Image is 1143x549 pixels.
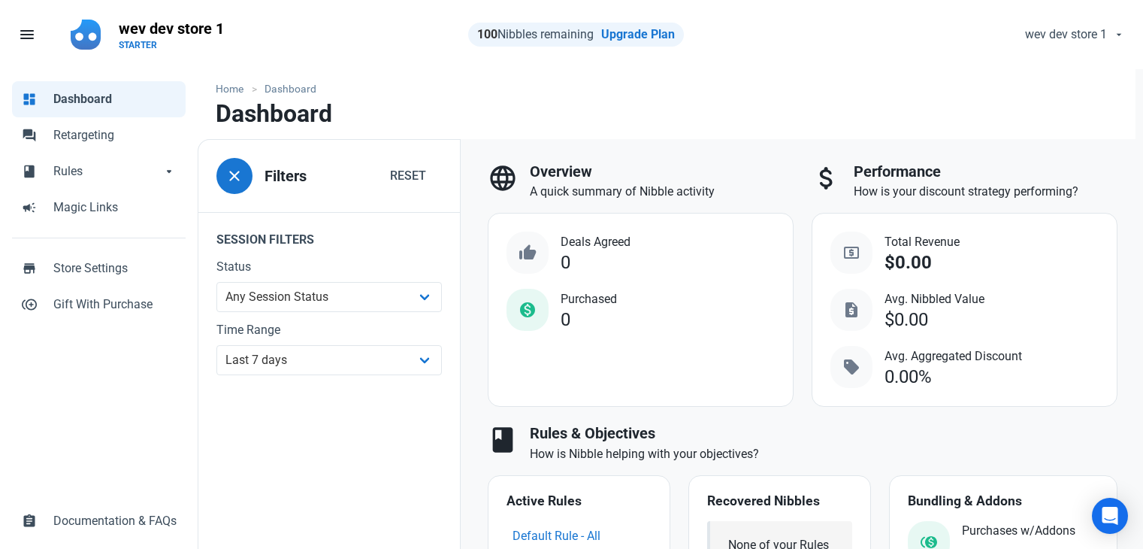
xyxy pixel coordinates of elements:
span: Dashboard [53,90,177,108]
span: monetization_on [519,301,537,319]
span: thumb_up [519,244,537,262]
a: wev dev store 1STARTER [110,12,233,57]
span: book [22,162,37,177]
button: Reset [374,161,442,191]
div: 0 [561,310,570,330]
span: Deals Agreed [561,233,630,251]
span: forum [22,126,37,141]
h4: Recovered Nibbles [707,494,852,509]
span: Retargeting [53,126,177,144]
div: $0.00 [884,310,928,330]
div: 0.00% [884,367,932,387]
span: close [225,167,243,185]
span: control_point_duplicate [22,296,37,311]
span: Purchased [561,290,617,308]
span: wev dev store 1 [1025,26,1107,44]
span: arrow_drop_down [162,162,177,177]
span: sell [842,358,860,376]
div: 0 [561,253,570,273]
span: local_atm [842,244,860,262]
a: assignmentDocumentation & FAQs [12,503,186,539]
strong: 100 [477,27,497,41]
label: Status [216,258,442,276]
span: dashboard [22,90,37,105]
a: dashboardDashboard [12,81,186,117]
span: store [22,259,37,274]
p: STARTER [119,39,224,51]
a: campaignMagic Links [12,190,186,226]
h3: Overview [530,163,794,180]
span: Nibbles remaining [477,27,594,41]
a: forumRetargeting [12,117,186,153]
h3: Rules & Objectives [530,425,1117,442]
h4: Bundling & Addons [908,494,1099,509]
span: book [488,425,518,455]
h1: Dashboard [216,100,332,127]
p: A quick summary of Nibble activity [530,183,794,201]
label: Time Range [216,321,442,339]
h4: Active Rules [506,494,652,509]
h3: Filters [265,168,307,185]
div: Open Intercom Messenger [1092,498,1128,534]
span: Purchases w/Addons [962,522,1075,540]
p: How is your discount strategy performing? [854,183,1117,201]
span: language [488,163,518,193]
legend: Session Filters [198,212,460,258]
span: Rules [53,162,162,180]
div: $0.00 [884,253,932,273]
button: close [216,158,252,194]
a: Upgrade Plan [601,27,675,41]
span: campaign [22,199,37,214]
span: Avg. Nibbled Value [884,290,984,308]
span: request_quote [842,301,860,319]
a: storeStore Settings [12,250,186,287]
span: Total Revenue [884,233,960,251]
button: wev dev store 1 [1012,20,1134,50]
a: Home [216,81,251,97]
a: bookRulesarrow_drop_down [12,153,186,190]
span: Reset [390,167,426,185]
span: assignment [22,512,37,527]
span: Avg. Aggregated Discount [884,347,1022,365]
p: How is Nibble helping with your objectives? [530,445,1117,463]
a: control_point_duplicateGift With Purchase [12,287,186,323]
h3: Performance [854,163,1117,180]
span: Documentation & FAQs [53,512,177,530]
p: wev dev store 1 [119,18,224,39]
span: Store Settings [53,259,177,278]
span: menu [18,26,36,44]
span: attach_money [812,163,842,193]
span: Gift With Purchase [53,296,177,314]
span: Magic Links [53,199,177,217]
nav: breadcrumbs [198,69,1135,100]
